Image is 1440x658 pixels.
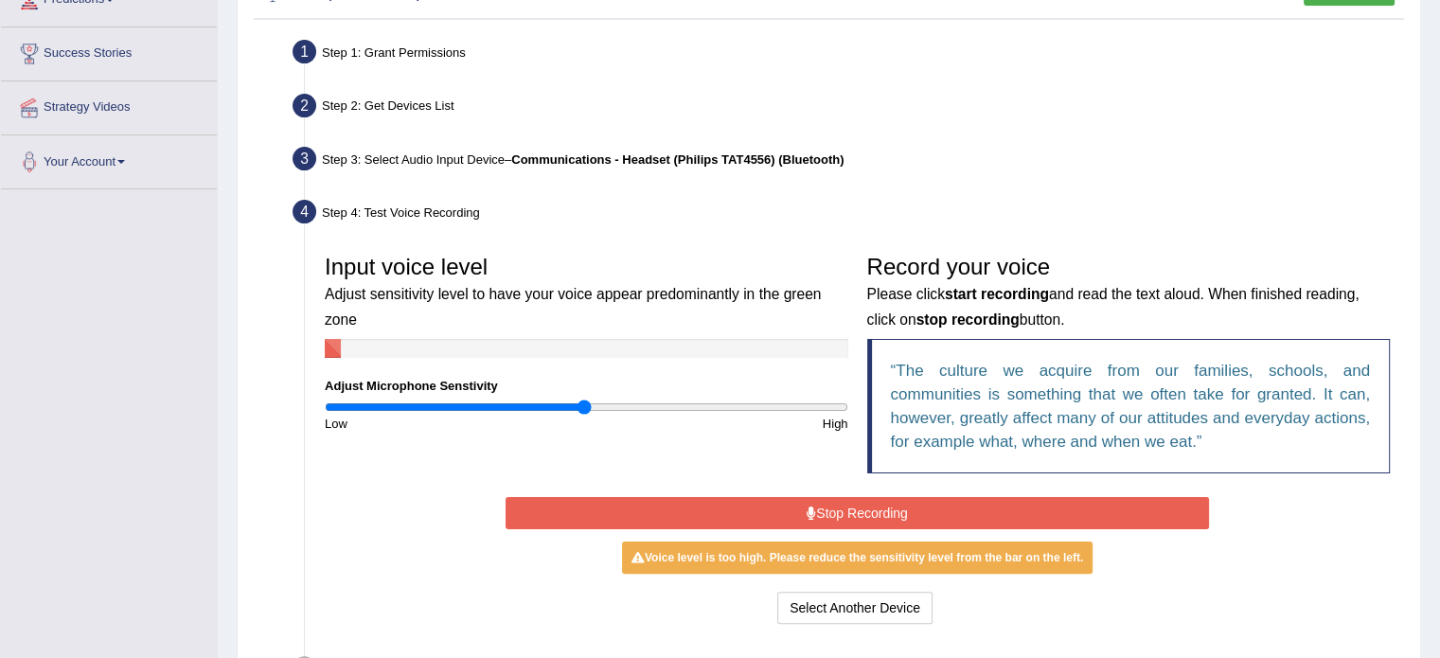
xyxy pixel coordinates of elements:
[325,255,848,329] h3: Input voice level
[284,141,1412,183] div: Step 3: Select Audio Input Device
[325,377,498,395] label: Adjust Microphone Senstivity
[315,415,586,433] div: Low
[284,34,1412,76] div: Step 1: Grant Permissions
[506,497,1209,529] button: Stop Recording
[777,592,933,624] button: Select Another Device
[945,286,1049,302] b: start recording
[867,255,1391,329] h3: Record your voice
[1,81,217,129] a: Strategy Videos
[1,27,217,75] a: Success Stories
[325,286,821,327] small: Adjust sensitivity level to have your voice appear predominantly in the green zone
[586,415,857,433] div: High
[284,194,1412,236] div: Step 4: Test Voice Recording
[1,135,217,183] a: Your Account
[511,152,844,167] b: Communications - Headset (Philips TAT4556) (Bluetooth)
[622,542,1093,574] div: Voice level is too high. Please reduce the sensitivity level from the bar on the left.
[505,152,844,167] span: –
[916,311,1020,328] b: stop recording
[891,362,1371,451] q: The culture we acquire from our families, schools, and communities is something that we often tak...
[867,286,1360,327] small: Please click and read the text aloud. When finished reading, click on button.
[284,88,1412,130] div: Step 2: Get Devices List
